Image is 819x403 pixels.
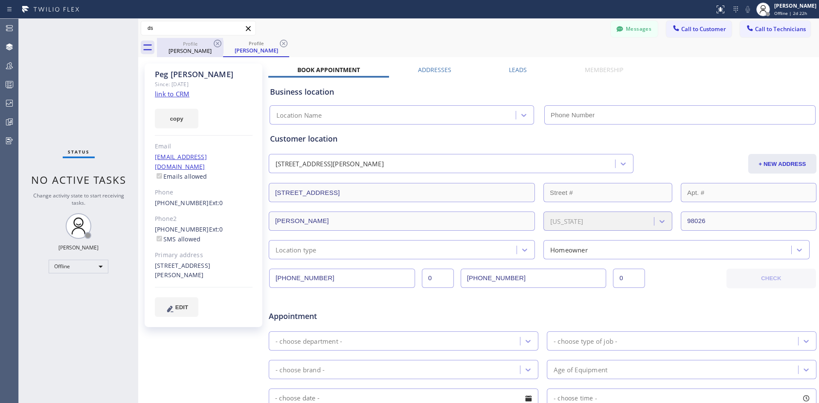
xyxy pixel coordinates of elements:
[155,199,209,207] a: [PHONE_NUMBER]
[740,21,810,37] button: Call to Technicians
[543,183,672,202] input: Street #
[270,86,815,98] div: Business location
[554,365,607,374] div: Age of Equipment
[155,79,253,89] div: Since: [DATE]
[276,365,325,374] div: - choose brand -
[224,46,288,54] div: [PERSON_NAME]
[681,25,726,33] span: Call to Customer
[155,297,198,317] button: EDIT
[155,153,207,171] a: [EMAIL_ADDRESS][DOMAIN_NAME]
[157,236,162,241] input: SMS allowed
[224,40,288,46] div: Profile
[155,214,253,224] div: Phone2
[209,225,223,233] span: Ext: 0
[611,21,658,37] button: Messages
[554,336,617,346] div: - choose type of job -
[155,172,207,180] label: Emails allowed
[297,66,360,74] label: Book Appointment
[155,225,209,233] a: [PHONE_NUMBER]
[613,269,645,288] input: Ext. 2
[155,90,189,98] a: link to CRM
[155,70,253,79] div: Peg [PERSON_NAME]
[748,154,816,174] button: + NEW ADDRESS
[755,25,806,33] span: Call to Technicians
[681,183,816,202] input: Apt. #
[58,244,99,251] div: [PERSON_NAME]
[155,250,253,260] div: Primary address
[681,212,816,231] input: ZIP
[544,105,816,125] input: Phone Number
[155,188,253,197] div: Phone
[509,66,527,74] label: Leads
[158,47,222,55] div: [PERSON_NAME]
[742,3,754,15] button: Mute
[155,142,253,151] div: Email
[270,133,815,145] div: Customer location
[666,21,732,37] button: Call to Customer
[49,260,108,273] div: Offline
[276,110,322,120] div: Location Name
[224,38,288,56] div: Peg Oltman
[269,212,535,231] input: City
[155,109,198,128] button: copy
[33,192,124,206] span: Change activity state to start receiving tasks.
[68,149,90,155] span: Status
[774,10,807,16] span: Offline | 2d 22h
[726,269,816,288] button: CHECK
[461,269,607,288] input: Phone Number 2
[269,183,535,202] input: Address
[550,245,588,255] div: Homeowner
[31,173,126,187] span: No active tasks
[155,235,200,243] label: SMS allowed
[141,21,256,35] input: Search
[422,269,454,288] input: Ext.
[175,304,188,310] span: EDIT
[276,159,384,169] div: [STREET_ADDRESS][PERSON_NAME]
[774,2,816,9] div: [PERSON_NAME]
[585,66,623,74] label: Membership
[209,199,223,207] span: Ext: 0
[269,269,415,288] input: Phone Number
[554,394,597,402] span: - choose time -
[157,173,162,179] input: Emails allowed
[276,336,342,346] div: - choose department -
[276,245,317,255] div: Location type
[418,66,451,74] label: Addresses
[269,310,450,322] span: Appointment
[158,38,222,57] div: Lisa Mayer
[155,261,253,281] div: [STREET_ADDRESS][PERSON_NAME]
[158,41,222,47] div: Profile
